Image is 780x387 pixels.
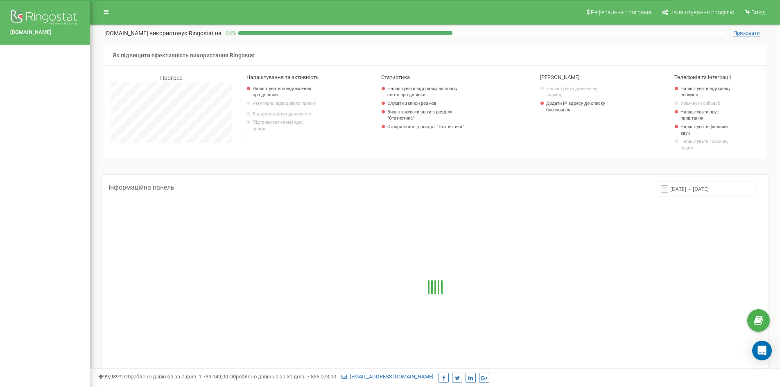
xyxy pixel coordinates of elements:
a: Налаштувати голосову пошту [681,138,733,151]
span: Вихід [751,9,766,16]
a: Вивантажувати звіти з розділу "Статистика" [387,109,468,122]
span: Як підвищити ефективність використання Ringostat [113,52,255,59]
span: [PERSON_NAME] [540,74,579,80]
p: 44 % [222,29,238,37]
div: Open Intercom Messenger [752,341,772,360]
p: Підтримувати командну працю [253,119,316,132]
a: [EMAIL_ADDRESS][DOMAIN_NAME] [341,373,433,380]
a: Додати IP адресу до списку блокування [546,100,610,113]
p: Регулярно відвідувати проєкт [253,100,316,107]
p: [DOMAIN_NAME] [104,29,222,37]
span: Оброблено дзвінків за 30 днів : [229,373,336,380]
a: Слухати записи розмов [387,100,468,107]
span: 99,989% [98,373,123,380]
span: Статистика [381,74,410,80]
span: Телефонія та інтеграції [674,74,731,80]
a: Налаштувати відправку на пошту звітів про дзвінки [387,86,468,98]
span: Оброблено дзвінків за 7 днів : [124,373,228,380]
a: Увімкнути callback [681,100,733,107]
span: Реферальна програма [591,9,651,16]
a: Налаштувати фоновий звук [681,124,733,136]
u: 7 835 073,00 [307,373,336,380]
span: використовує Ringostat на [149,30,222,36]
a: Налаштувати відправку вебхуків [681,86,733,98]
a: Налаштувати динамічну підміну [546,86,610,98]
a: Відкрити доступ до проєкту [253,111,316,118]
span: Налаштування профілю [669,9,734,16]
a: Налаштувати звук привітання [681,109,733,122]
span: Приховати [733,30,760,36]
img: Ringostat logo [10,8,80,29]
span: Інформаційна панель [109,183,174,191]
u: 1 739 149,00 [199,373,228,380]
span: Налаштування та активність [246,74,319,80]
a: [DOMAIN_NAME] [10,29,80,36]
a: Налаштувати повідомлення про дзвінки [253,86,316,98]
span: Прогрес [160,75,182,81]
a: Створити звіт у розділі "Статистика" [387,124,468,130]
